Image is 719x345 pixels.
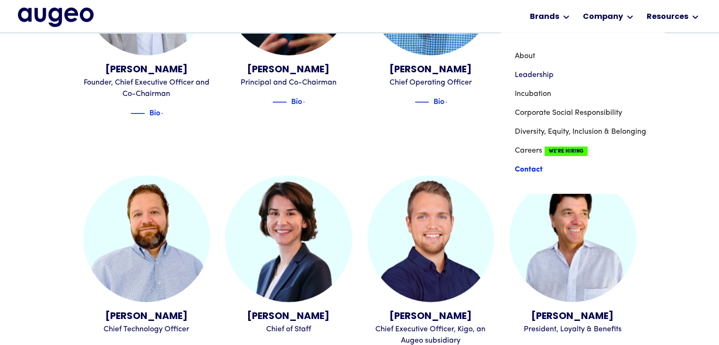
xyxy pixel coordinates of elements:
img: Augeo's full logo in midnight blue. [18,8,94,26]
div: Company [583,11,623,23]
nav: Company [501,33,664,193]
div: Resources [647,11,688,23]
a: home [18,8,94,26]
a: About [515,47,650,66]
a: CareersWe're Hiring [515,141,650,160]
div: Brands [530,11,559,23]
a: Incubation [515,85,650,103]
a: Contact [515,160,650,179]
a: Corporate Social Responsibility [515,103,650,122]
a: Leadership [515,66,650,85]
span: We're Hiring [545,147,588,156]
a: Diversity, Equity, Inclusion & Belonging [515,122,650,141]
